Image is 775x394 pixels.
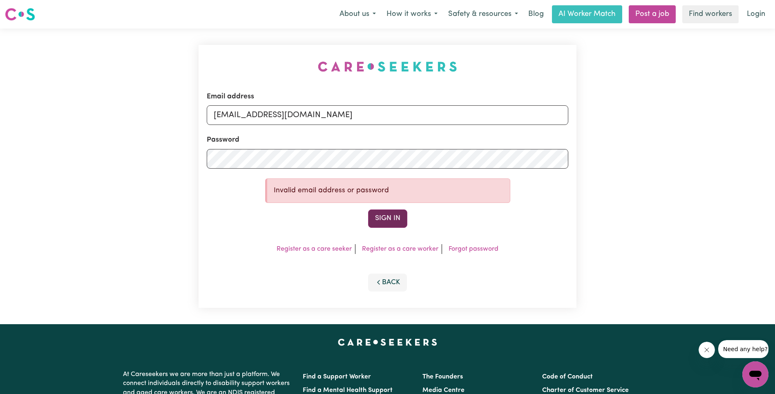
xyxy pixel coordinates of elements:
[422,374,463,380] a: The Founders
[542,374,593,380] a: Code of Conduct
[682,5,739,23] a: Find workers
[542,387,629,394] a: Charter of Customer Service
[552,5,622,23] a: AI Worker Match
[422,387,465,394] a: Media Centre
[368,209,407,227] button: Sign In
[207,135,239,145] label: Password
[742,5,770,23] a: Login
[334,6,381,23] button: About us
[207,105,568,125] input: Email address
[368,274,407,292] button: Back
[277,246,352,252] a: Register as a care seeker
[742,361,768,387] iframe: Button to launch messaging window
[523,5,549,23] a: Blog
[449,246,498,252] a: Forgot password
[338,339,437,345] a: Careseekers home page
[381,6,443,23] button: How it works
[274,185,503,196] p: Invalid email address or password
[443,6,523,23] button: Safety & resources
[362,246,438,252] a: Register as a care worker
[699,342,715,358] iframe: Close message
[207,91,254,102] label: Email address
[303,374,371,380] a: Find a Support Worker
[5,7,35,22] img: Careseekers logo
[718,340,768,358] iframe: Message from company
[5,5,35,24] a: Careseekers logo
[629,5,676,23] a: Post a job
